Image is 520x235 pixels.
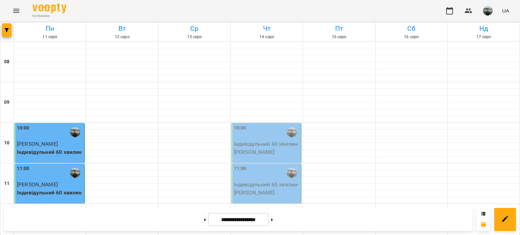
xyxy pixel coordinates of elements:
p: Індивідульний 60 хвилин [17,189,83,197]
h6: 15 серп [304,34,374,40]
label: 11:00 [17,165,29,172]
h6: 11 серп [15,34,85,40]
span: [PERSON_NAME] [17,181,58,188]
img: 7b440ff8524f0c30b8732fa3236a74b2.jpg [483,6,493,16]
h6: Чт [232,23,302,34]
h6: Ср [159,23,230,34]
h6: 11 [4,180,9,187]
h6: Сб [376,23,447,34]
h6: Вт [87,23,157,34]
h6: 12 серп [87,34,157,40]
h6: Пт [304,23,374,34]
h6: 16 серп [376,34,447,40]
h6: 17 серп [449,34,519,40]
h6: 08 [4,58,9,66]
span: For Business [32,14,66,18]
span: [PERSON_NAME] [17,141,58,147]
img: Юрій [70,168,80,178]
img: Юрій [70,127,80,137]
h6: 14 серп [232,34,302,40]
img: Юрій [287,127,297,137]
img: Voopty Logo [32,3,66,13]
label: 10:00 [234,124,246,132]
h6: Пн [15,23,85,34]
button: Menu [8,3,24,19]
p: Індивідульний 60 хвилин - [PERSON_NAME] [234,140,300,156]
label: 10:00 [17,124,29,132]
p: Індивідульний 60 хвилин - [PERSON_NAME] [234,181,300,196]
h6: 10 [4,139,9,147]
p: Індивідульний 60 хвилин [17,148,83,156]
label: 11:00 [234,165,246,172]
img: Юрій [287,168,297,178]
h6: 09 [4,99,9,106]
h6: 13 серп [159,34,230,40]
button: UA [499,4,512,17]
span: UA [502,7,509,14]
h6: Нд [449,23,519,34]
